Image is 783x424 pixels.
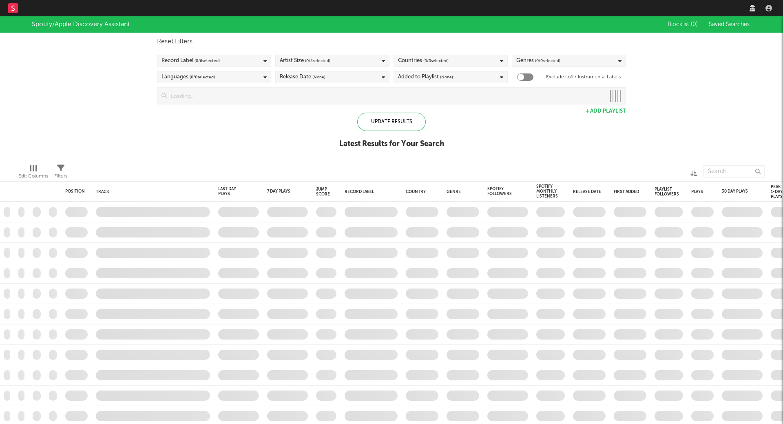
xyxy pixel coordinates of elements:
[280,56,330,66] div: Artist Size
[161,72,215,82] div: Languages
[305,56,330,66] span: ( 0 / 5 selected)
[218,186,247,196] div: Last Day Plays
[398,72,453,82] div: Added to Playlist
[190,72,215,82] span: ( 0 / 0 selected)
[536,184,558,199] div: Spotify Monthly Listeners
[312,72,325,82] span: (None)
[398,56,449,66] div: Countries
[406,189,434,194] div: Country
[54,171,67,181] div: Filters
[691,189,703,194] div: Plays
[487,186,516,196] div: Spotify Followers
[516,56,560,66] div: Genres
[655,187,679,197] div: Playlist Followers
[167,88,605,104] input: Loading...
[535,56,560,66] span: ( 0 / 0 selected)
[96,189,206,194] div: Track
[280,72,325,82] div: Release Date
[32,20,130,29] div: Spotify/Apple Discovery Assistant
[440,72,453,82] span: (None)
[614,189,642,194] div: First Added
[18,161,48,185] div: Edit Columns
[54,161,67,185] div: Filters
[447,189,475,194] div: Genre
[157,37,626,47] div: Reset Filters
[668,22,698,27] span: Blocklist
[357,113,426,131] div: Update Results
[18,171,48,181] div: Edit Columns
[339,139,444,149] div: Latest Results for Your Search
[771,184,783,199] div: Peak 1-Day Plays
[546,72,621,82] label: Exclude Lofi / Instrumental Labels
[423,56,449,66] span: ( 0 / 0 selected)
[65,189,85,194] div: Position
[703,165,765,178] input: Search...
[267,189,296,194] div: 7 Day Plays
[195,56,220,66] span: ( 0 / 6 selected)
[345,189,394,194] div: Record Label
[706,21,751,28] button: Saved Searches
[161,56,220,66] div: Record Label
[573,189,602,194] div: Release Date
[586,109,626,114] button: + Add Playlist
[316,187,330,197] div: Jump Score
[722,189,750,194] div: 30 Day Plays
[691,22,698,27] span: ( 0 )
[709,22,751,27] span: Saved Searches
